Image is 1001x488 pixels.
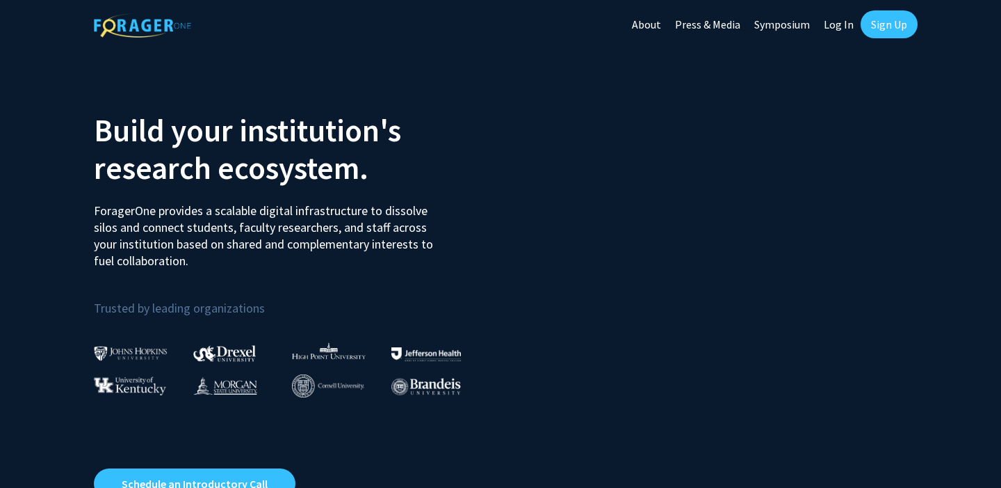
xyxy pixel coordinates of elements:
img: Brandeis University [391,378,461,395]
img: Johns Hopkins University [94,346,168,361]
p: ForagerOne provides a scalable digital infrastructure to dissolve silos and connect students, fac... [94,192,443,269]
img: University of Kentucky [94,377,166,395]
img: Cornell University [292,375,364,398]
a: Sign Up [861,10,918,38]
img: Thomas Jefferson University [391,347,461,361]
img: High Point University [292,343,366,359]
p: Trusted by leading organizations [94,281,490,319]
h2: Build your institution's research ecosystem. [94,111,490,187]
img: ForagerOne Logo [94,13,191,38]
img: Morgan State University [193,377,257,395]
img: Drexel University [193,345,256,361]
